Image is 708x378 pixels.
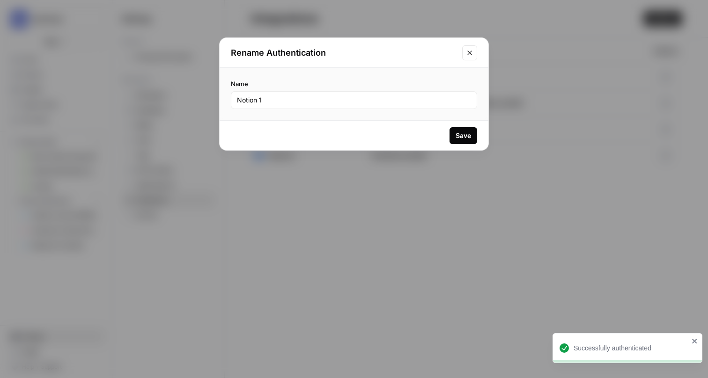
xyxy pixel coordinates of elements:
[692,337,698,345] button: close
[450,127,477,144] button: Save
[574,343,689,353] div: Successfully authenticated
[462,45,477,60] button: Close modal
[456,131,471,140] div: Save
[231,46,457,59] h2: Rename Authentication
[231,79,477,88] label: Name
